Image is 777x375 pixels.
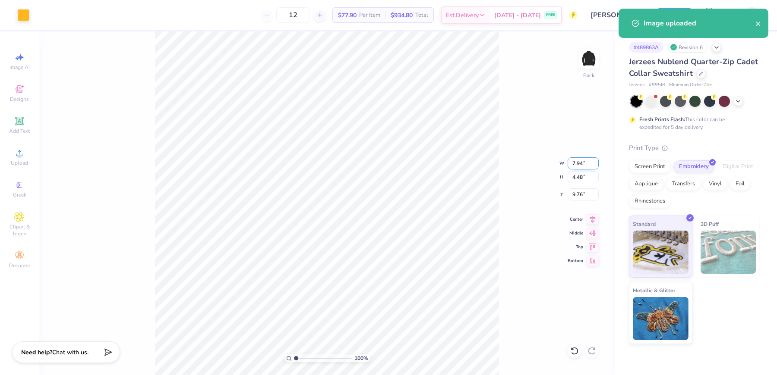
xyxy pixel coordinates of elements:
span: Est. Delivery [446,11,479,20]
span: 3D Puff [701,219,719,228]
span: Add Text [9,128,30,134]
img: Back [580,50,597,67]
img: 3D Puff [701,231,756,274]
span: Upload [11,159,28,166]
span: $77.90 [338,11,357,20]
span: [DATE] - [DATE] [494,11,541,20]
div: Screen Print [629,160,671,173]
img: Metallic & Glitter [633,297,689,340]
span: $934.80 [391,11,413,20]
input: – – [276,7,310,23]
span: FREE [546,12,555,18]
span: Metallic & Glitter [633,286,676,295]
div: # 489863A [629,42,663,53]
span: Middle [568,230,583,236]
span: Image AI [9,64,30,71]
strong: Need help? [21,348,52,356]
span: Designs [10,96,29,103]
span: # 995M [649,81,665,89]
img: Standard [633,231,689,274]
span: Minimum Order: 24 + [669,81,712,89]
div: This color can be expedited for 5 day delivery. [639,116,745,131]
span: Standard [633,219,656,228]
strong: Fresh Prints Flash: [639,116,685,123]
span: Jerzees Nublend Quarter-Zip Cadet Collar Sweatshirt [629,56,758,78]
span: Center [568,216,583,222]
div: Applique [629,178,663,191]
span: Decorate [9,262,30,269]
input: Untitled Design [584,6,647,24]
div: Back [583,72,594,79]
div: Revision 6 [668,42,708,53]
span: 100 % [354,354,368,362]
span: Greek [13,191,26,198]
div: Embroidery [673,160,714,173]
span: Per Item [359,11,380,20]
div: Vinyl [703,178,727,191]
div: Transfers [666,178,701,191]
span: Clipart & logos [4,223,35,237]
div: Image uploaded [644,18,755,28]
span: Jerzees [629,81,644,89]
button: close [755,18,761,28]
span: Chat with us. [52,348,88,356]
span: Total [415,11,428,20]
div: Foil [730,178,750,191]
div: Print Type [629,143,760,153]
span: Bottom [568,258,583,264]
div: Rhinestones [629,195,671,208]
span: Top [568,244,583,250]
div: Digital Print [717,160,759,173]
